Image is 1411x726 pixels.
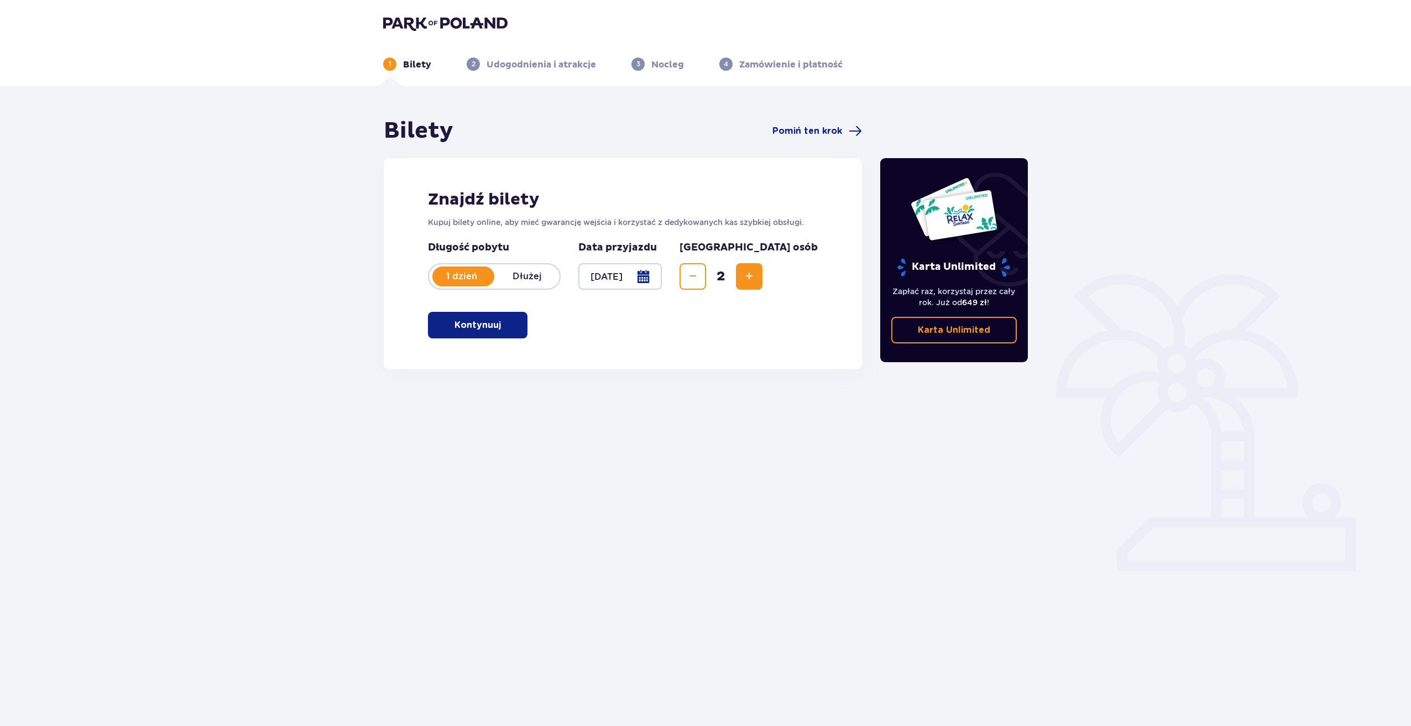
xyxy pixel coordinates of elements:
[891,286,1017,308] p: Zapłać raz, korzystaj przez cały rok. Już od !
[428,189,818,210] h2: Znajdź bilety
[383,58,431,71] div: 1Bilety
[403,59,431,71] p: Bilety
[636,59,640,69] p: 3
[736,263,762,290] button: Zwiększ
[962,298,987,307] span: 649 zł
[719,58,843,71] div: 4Zamówienie i płatność
[467,58,596,71] div: 2Udogodnienia i atrakcje
[708,268,734,285] span: 2
[680,241,818,254] p: [GEOGRAPHIC_DATA] osób
[428,241,561,254] p: Długość pobytu
[428,217,818,228] p: Kupuj bilety online, aby mieć gwarancję wejścia i korzystać z dedykowanych kas szybkiej obsługi.
[910,177,998,241] img: Dwie karty całoroczne do Suntago z napisem 'UNLIMITED RELAX', na białym tle z tropikalnymi liśćmi...
[383,15,508,31] img: Park of Poland logo
[389,59,391,69] p: 1
[428,312,527,338] button: Kontynuuj
[454,319,501,331] p: Kontynuuj
[651,59,684,71] p: Nocleg
[896,258,1011,277] p: Karta Unlimited
[724,59,728,69] p: 4
[918,324,990,336] p: Karta Unlimited
[739,59,843,71] p: Zamówienie i płatność
[891,317,1017,343] a: Karta Unlimited
[578,241,657,254] p: Data przyjazdu
[680,263,706,290] button: Zmniejsz
[772,125,842,137] span: Pomiń ten krok
[494,270,560,283] p: Dłużej
[631,58,684,71] div: 3Nocleg
[487,59,596,71] p: Udogodnienia i atrakcje
[772,124,862,138] a: Pomiń ten krok
[472,59,475,69] p: 2
[429,270,494,283] p: 1 dzień
[384,117,453,145] h1: Bilety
